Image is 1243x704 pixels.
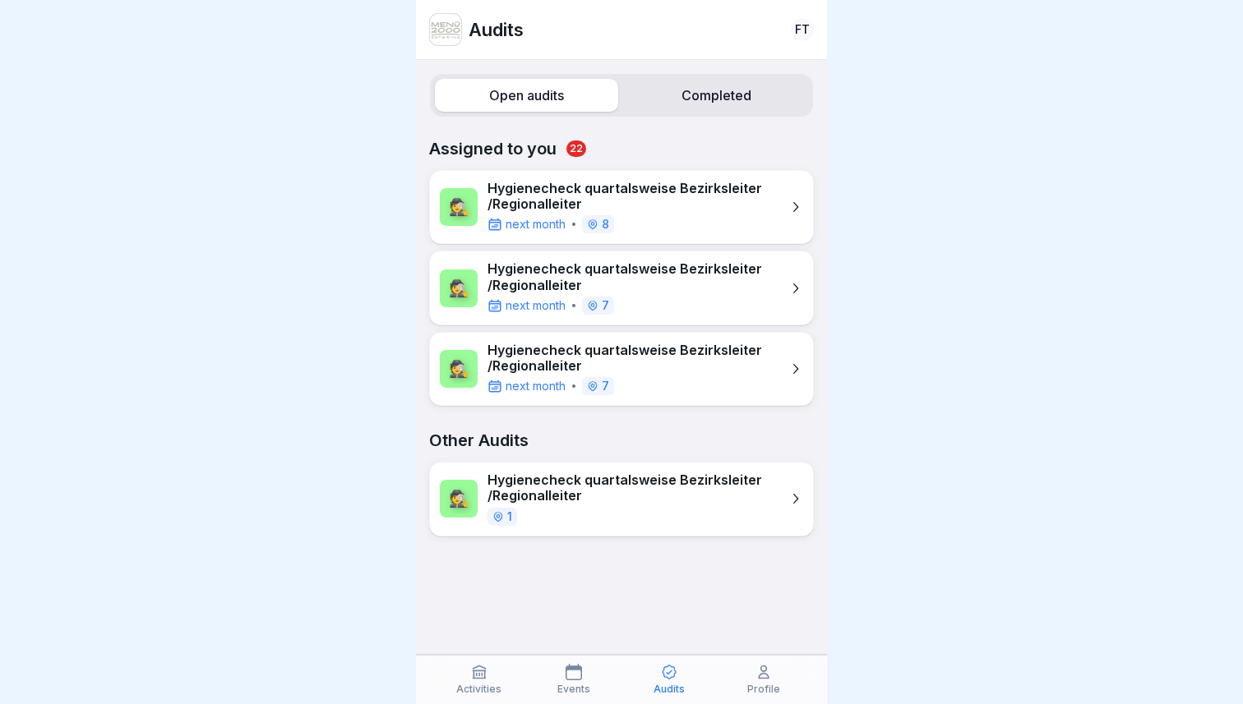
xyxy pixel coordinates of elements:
[602,219,609,230] p: 8
[747,683,780,695] p: Profile
[429,462,814,536] a: 🕵️Hygienecheck quartalsweise Bezirksleiter /Regionalleiter1
[487,181,780,212] p: Hygienecheck quartalsweise Bezirksleiter /Regionalleiter
[429,139,814,159] p: Assigned to you
[487,343,780,374] p: Hygienecheck quartalsweise Bezirksleiter /Regionalleiter
[557,683,590,695] p: Events
[506,297,566,314] p: next month
[506,216,566,232] p: next month
[429,430,814,450] p: Other Audits
[654,683,685,695] p: Audits
[506,378,566,394] p: next month
[429,332,814,406] a: 🕵️Hygienecheck quartalsweise Bezirksleiter /Regionalleiternext month7
[566,140,586,157] span: 22
[440,269,478,307] div: 🕵️
[625,79,808,112] label: Completed
[469,19,524,40] p: Audits
[487,472,780,504] p: Hygienecheck quartalsweise Bezirksleiter /Regionalleiter
[487,261,780,292] p: Hygienecheck quartalsweise Bezirksleiter /Regionalleiter
[429,251,814,324] a: 🕵️Hygienecheck quartalsweise Bezirksleiter /Regionalleiternext month7
[456,683,501,695] p: Activities
[602,380,609,392] p: 7
[791,18,814,41] a: FT
[429,170,814,244] a: 🕵️Hygienecheck quartalsweise Bezirksleiter /Regionalleiternext month8
[435,79,618,112] label: Open audits
[440,350,478,388] div: 🕵️
[602,300,609,311] p: 7
[430,14,461,45] img: v3gslzn6hrr8yse5yrk8o2yg.png
[440,188,478,226] div: 🕵️
[440,480,478,518] div: 🕵️
[507,511,512,522] p: 1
